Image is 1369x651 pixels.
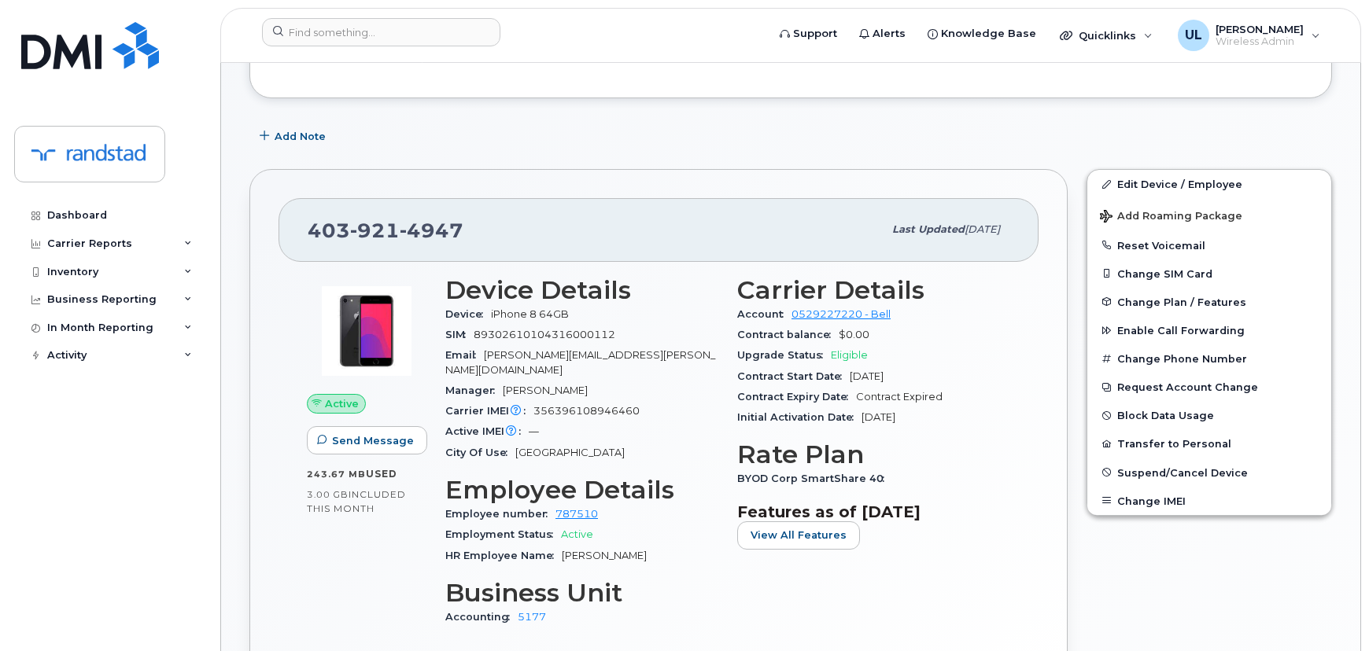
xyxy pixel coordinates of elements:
[307,469,366,480] span: 243.67 MB
[1167,20,1331,51] div: Uraib Lakhani
[445,276,718,304] h3: Device Details
[1117,325,1245,337] span: Enable Call Forwarding
[1079,29,1136,42] span: Quicklinks
[445,308,491,320] span: Device
[1087,344,1331,373] button: Change Phone Number
[1087,199,1331,231] button: Add Roaming Package
[1087,231,1331,259] button: Reset Voicemail
[737,276,1010,304] h3: Carrier Details
[737,502,1010,521] h3: Features as of [DATE]
[1100,210,1242,225] span: Add Roaming Package
[965,223,1000,235] span: [DATE]
[307,489,349,500] span: 3.00 GB
[445,550,562,561] span: HR Employee Name
[445,528,561,540] span: Employment Status
[737,308,792,320] span: Account
[445,579,718,607] h3: Business Unit
[1087,259,1331,288] button: Change SIM Card
[555,508,598,520] a: 787510
[445,349,484,361] span: Email
[737,370,850,382] span: Contract Start Date
[325,396,359,411] span: Active
[533,405,640,417] span: 356396108946460
[445,611,518,623] span: Accounting
[737,329,839,340] span: Contract balance
[1087,373,1331,401] button: Request Account Change
[474,329,615,340] span: 89302610104316000112
[751,528,847,542] span: View All Features
[1117,296,1246,307] span: Change Plan / Features
[445,405,533,417] span: Carrier IMEI
[1087,401,1331,429] button: Block Data Usage
[941,26,1036,42] span: Knowledge Base
[445,384,503,396] span: Manager
[518,611,546,623] a: 5177
[1216,35,1304,48] span: Wireless Admin
[400,219,463,242] span: 4947
[839,329,869,340] span: $0.00
[308,219,463,242] span: 403
[792,308,891,320] a: 0529227220 - Bell
[862,411,895,423] span: [DATE]
[561,528,593,540] span: Active
[350,219,400,242] span: 921
[445,329,474,340] span: SIM
[1049,20,1164,51] div: Quicklinks
[1117,466,1248,478] span: Suspend/Cancel Device
[737,440,1010,469] h3: Rate Plan
[737,521,860,550] button: View All Features
[737,473,892,484] span: BYOD Corp SmartShare 40
[1087,458,1331,487] button: Suspend/Cancel Device
[275,129,326,144] span: Add Note
[873,26,906,42] span: Alerts
[1087,170,1331,198] a: Edit Device / Employee
[1087,487,1331,515] button: Change IMEI
[319,284,414,378] img: image20231002-3703462-bzhi73.jpeg
[1087,429,1331,458] button: Transfer to Personal
[1087,288,1331,316] button: Change Plan / Features
[793,26,837,42] span: Support
[307,488,406,514] span: included this month
[529,425,539,437] span: —
[1087,316,1331,344] button: Enable Call Forwarding
[1216,23,1304,35] span: [PERSON_NAME]
[737,411,862,423] span: Initial Activation Date
[831,349,868,361] span: Eligible
[491,308,569,320] span: iPhone 8 64GB
[445,508,555,520] span: Employee number
[848,18,917,50] a: Alerts
[332,433,414,448] span: Send Message
[856,391,943,403] span: Contract Expired
[503,384,588,396] span: [PERSON_NAME]
[249,122,339,150] button: Add Note
[445,349,715,375] span: [PERSON_NAME][EMAIL_ADDRESS][PERSON_NAME][DOMAIN_NAME]
[737,391,856,403] span: Contract Expiry Date
[445,476,718,504] h3: Employee Details
[262,18,500,46] input: Find something...
[445,447,515,458] span: City Of Use
[1185,26,1202,45] span: UL
[307,426,427,454] button: Send Message
[445,425,529,437] span: Active IMEI
[892,223,965,235] span: Last updated
[562,550,647,561] span: [PERSON_NAME]
[737,349,831,361] span: Upgrade Status
[850,370,884,382] span: [DATE]
[769,18,848,50] a: Support
[917,18,1047,50] a: Knowledge Base
[366,468,397,480] span: used
[515,447,625,458] span: [GEOGRAPHIC_DATA]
